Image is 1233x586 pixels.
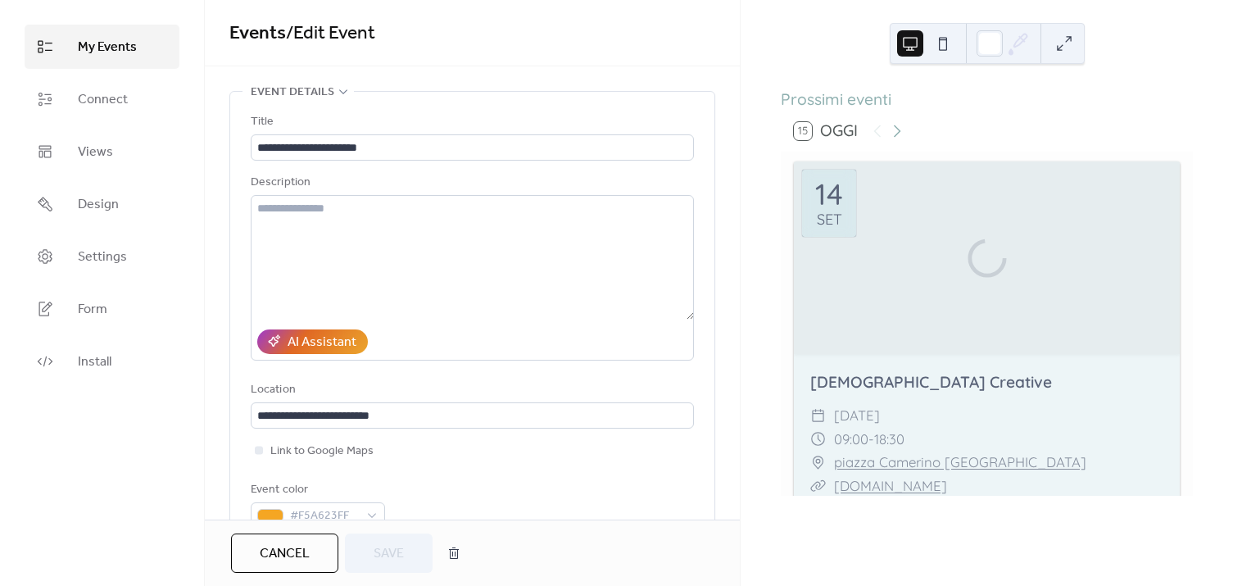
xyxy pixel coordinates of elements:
[874,428,904,452] span: 18:30
[78,143,113,162] span: Views
[78,352,111,372] span: Install
[78,38,137,57] span: My Events
[257,329,368,354] button: AI Assistant
[251,173,691,193] div: Description
[834,428,868,452] span: 09:00
[260,544,310,564] span: Cancel
[251,480,382,500] div: Event color
[815,179,843,209] div: 14
[834,477,947,494] a: [DOMAIN_NAME]
[788,118,864,144] button: 15Oggi
[288,333,356,352] div: AI Assistant
[290,507,359,526] span: #F5A623FF
[810,451,826,475] div: ​
[868,428,874,452] span: -
[25,339,179,384] a: Install
[834,451,1086,475] a: piazza Camerino [GEOGRAPHIC_DATA]
[286,16,375,52] span: / Edit Event
[25,234,179,279] a: Settings
[25,182,179,226] a: Design
[810,372,1052,392] a: [DEMOGRAPHIC_DATA] Creative
[78,90,128,110] span: Connect
[78,300,107,320] span: Form
[25,287,179,331] a: Form
[251,83,334,102] span: Event details
[251,380,691,400] div: Location
[270,442,374,461] span: Link to Google Maps
[817,212,842,227] div: set
[25,77,179,121] a: Connect
[25,129,179,174] a: Views
[810,404,826,428] div: ​
[78,195,119,215] span: Design
[251,112,691,132] div: Title
[229,16,286,52] a: Events
[781,88,1193,111] div: Prossimi eventi
[810,475,826,498] div: ​
[231,534,338,573] button: Cancel
[25,25,179,69] a: My Events
[810,428,826,452] div: ​
[78,248,127,267] span: Settings
[834,404,880,428] span: [DATE]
